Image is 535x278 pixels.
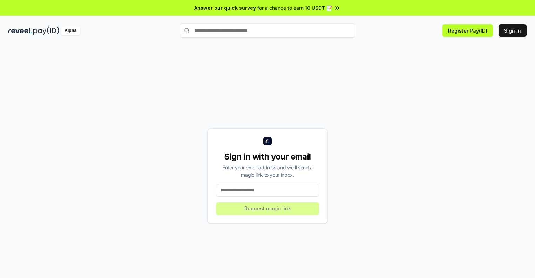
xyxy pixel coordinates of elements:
div: Enter your email address and we’ll send a magic link to your inbox. [216,164,319,178]
img: reveel_dark [8,26,32,35]
span: Answer our quick survey [194,4,256,12]
div: Sign in with your email [216,151,319,162]
button: Register Pay(ID) [442,24,493,37]
img: pay_id [33,26,59,35]
div: Alpha [61,26,80,35]
button: Sign In [499,24,527,37]
span: for a chance to earn 10 USDT 📝 [257,4,332,12]
img: logo_small [263,137,272,145]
